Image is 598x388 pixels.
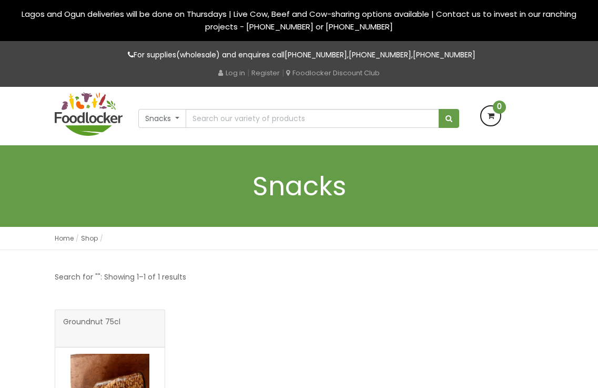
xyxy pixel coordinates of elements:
[282,67,284,78] span: |
[286,68,380,78] a: Foodlocker Discount Club
[55,271,186,283] p: Search for "": Showing 1–1 of 1 results
[81,234,98,243] a: Shop
[63,318,120,339] span: Groundnut 75cl
[22,8,576,32] span: Lagos and Ogun deliveries will be done on Thursdays | Live Cow, Beef and Cow-sharing options avai...
[218,68,245,78] a: Log in
[285,49,347,60] a: [PHONE_NUMBER]
[251,68,280,78] a: Register
[493,101,506,114] span: 0
[55,234,74,243] a: Home
[533,322,598,372] iframe: chat widget
[247,67,249,78] span: |
[55,49,544,61] p: For supplies(wholesale) and enquires call , ,
[138,109,186,128] button: Snacks
[349,49,411,60] a: [PHONE_NUMBER]
[55,172,544,201] h1: Snacks
[186,109,439,128] input: Search our variety of products
[55,92,123,136] img: FoodLocker
[413,49,475,60] a: [PHONE_NUMBER]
